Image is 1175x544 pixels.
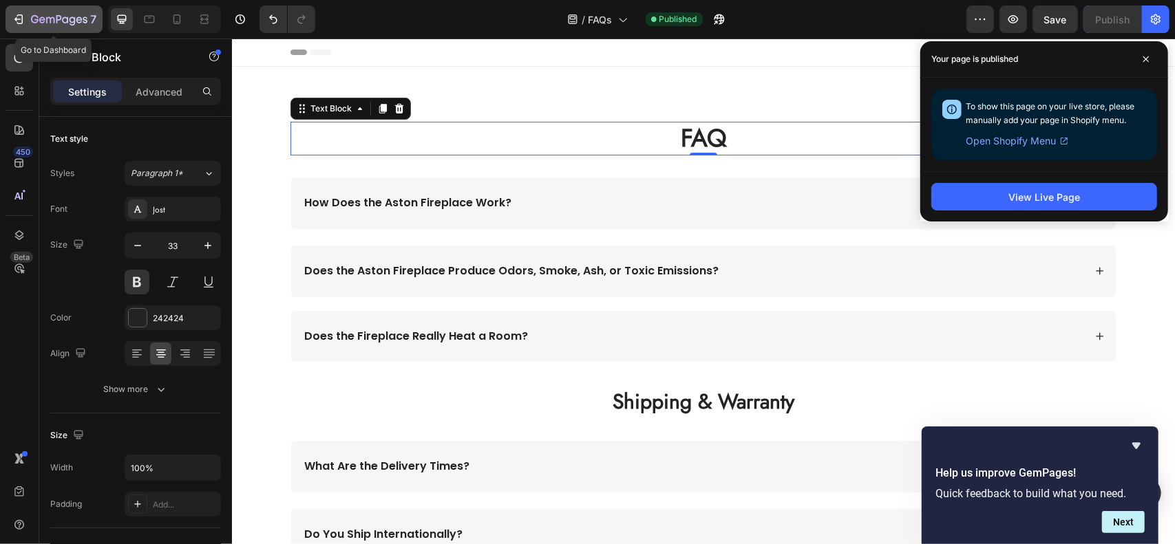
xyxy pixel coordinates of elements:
div: Publish [1095,12,1130,27]
strong: Do You Ship Internationally? [72,488,231,503]
p: Your page is published [931,52,1018,66]
p: How Does the Aston Fireplace Work? [72,157,279,172]
button: Paragraph 1* [125,161,221,186]
div: Jost [153,204,218,216]
div: Undo/Redo [260,6,315,33]
div: Width [50,461,73,474]
button: 7 [6,6,103,33]
div: Styles [50,167,74,179]
p: 7 [90,11,96,28]
div: Size [50,236,87,254]
div: 450 [13,146,33,157]
div: Rich Text Editor. Editing area: main [70,487,233,505]
div: Size [50,426,87,445]
strong: What Are the Delivery Times? [72,420,237,435]
strong: Shipping & Warranty [381,348,562,378]
input: Auto [125,455,220,480]
strong: Does the Fireplace Really Heat a Room? [72,290,296,305]
iframe: Design area [232,39,1175,544]
div: Color [50,312,72,324]
span: Save [1044,14,1067,25]
div: Padding [50,498,82,510]
button: Publish [1083,6,1141,33]
div: Show more [104,382,168,396]
button: Save [1033,6,1078,33]
div: View Live Page [1008,190,1080,204]
div: Text style [50,133,88,145]
span: FAQ [449,81,494,117]
div: Add... [153,499,218,511]
p: Advanced [136,85,182,99]
span: / [582,12,586,27]
button: View Live Page [931,183,1157,210]
div: Rich Text Editor. Editing area: main [70,224,489,242]
div: Align [50,345,89,363]
span: Paragraph 1* [131,167,183,179]
p: Quick feedback to build what you need. [935,487,1145,500]
div: 242424 [153,312,218,325]
span: Published [659,13,697,25]
div: Font [50,203,67,215]
p: Settings [68,85,107,99]
span: FAQs [589,12,613,27]
p: Does the Aston Fireplace Produce Odors, Smoke, Ash, or Toxic Emissions? [72,226,487,240]
h2: Help us improve GemPages! [935,465,1145,481]
button: Hide survey [1128,437,1145,454]
button: Show more [50,377,221,402]
div: Text Block [76,64,123,76]
button: Next question [1102,511,1145,533]
span: To show this page on your live store, please manually add your page in Shopify menu. [966,101,1134,125]
div: Beta [10,252,33,263]
div: Rich Text Editor. Editing area: main [70,419,240,437]
p: Text Block [67,49,184,65]
span: Open Shopify Menu [966,133,1056,149]
div: Rich Text Editor. Editing area: main [70,155,282,174]
div: Help us improve GemPages! [935,437,1145,533]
